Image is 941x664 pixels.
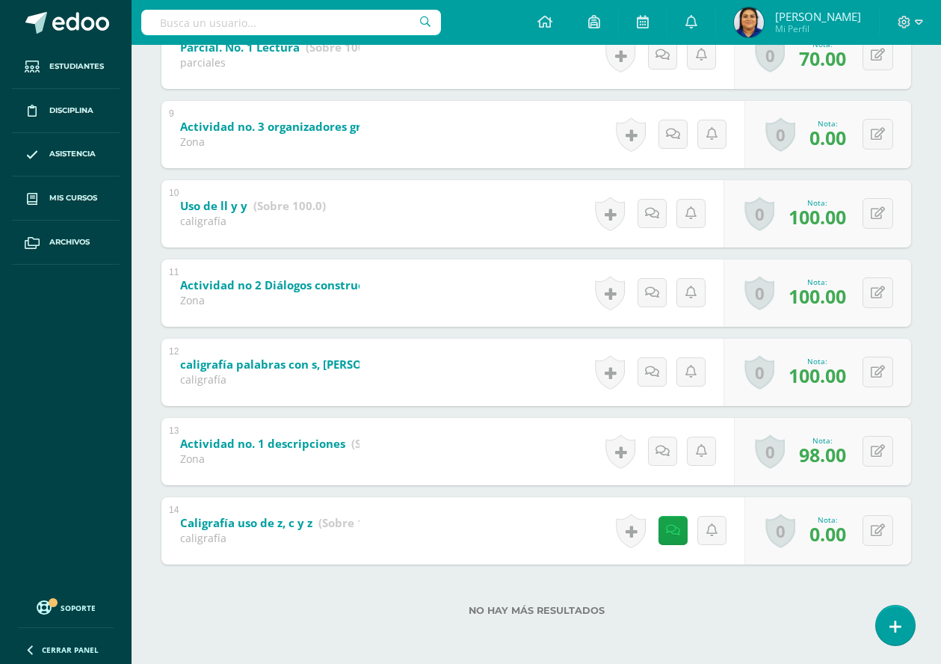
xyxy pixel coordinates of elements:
a: 0 [765,117,795,152]
b: Uso de ll y y [180,198,247,213]
a: Actividad no. 3 organizadores gráficos [180,115,472,139]
span: Disciplina [49,105,93,117]
a: Soporte [18,597,114,617]
img: a5e77f9f7bcd106dd1e8203e9ef801de.png [734,7,764,37]
span: Mi Perfil [775,22,861,35]
div: Nota: [799,435,846,446]
b: Actividad no. 1 descripciones [180,436,345,451]
a: caligrafía palabras con s, [PERSON_NAME] [180,353,490,377]
b: Actividad no. 3 organizadores gráficos [180,119,393,134]
b: Actividad no 2 Diálogos constructivos [180,277,392,292]
strong: (Sobre 100.0) [318,515,391,530]
div: Nota: [789,356,846,366]
span: 70.00 [799,46,846,71]
span: 100.00 [789,283,846,309]
a: 0 [765,514,795,548]
a: Parcial. No. 1 Lectura (Sobre 100.0) [180,36,378,60]
strong: (Sobre 100.0) [253,198,326,213]
a: Archivos [12,221,120,265]
div: caligrafía [180,531,360,545]
div: Nota: [809,118,846,129]
div: Nota: [789,277,846,287]
a: 0 [755,434,785,469]
span: Soporte [61,603,96,613]
label: No hay más resultados [161,605,911,616]
input: Busca un usuario... [141,10,441,35]
a: Disciplina [12,89,120,133]
span: 100.00 [789,363,846,388]
span: 98.00 [799,442,846,467]
strong: (Sobre 100.0) [351,436,424,451]
span: [PERSON_NAME] [775,9,861,24]
a: 0 [744,355,774,390]
span: 100.00 [789,204,846,230]
a: Actividad no. 1 descripciones (Sobre 100.0) [180,432,424,456]
div: parciales [180,55,360,70]
a: 0 [744,197,774,231]
a: Mis cursos [12,176,120,221]
span: Cerrar panel [42,645,99,655]
b: caligrafía palabras con s, [PERSON_NAME] [180,357,412,372]
div: caligrafía [180,214,326,228]
a: Estudiantes [12,45,120,89]
span: Mis cursos [49,192,97,204]
b: Caligrafía uso de z, c y z [180,515,312,530]
strong: (Sobre 100.0) [306,40,378,55]
div: Zona [180,293,360,307]
div: Zona [180,135,360,149]
div: Nota: [809,514,846,525]
b: Parcial. No. 1 Lectura [180,40,300,55]
div: caligrafía [180,372,360,387]
span: Asistencia [49,148,96,160]
a: Actividad no 2 Diálogos constructivos [180,274,470,298]
span: Archivos [49,236,90,248]
div: Zona [180,452,360,466]
a: Uso de ll y y (Sobre 100.0) [180,194,326,218]
div: Nota: [789,197,846,208]
span: 0.00 [809,521,846,547]
a: Asistencia [12,133,120,177]
span: Estudiantes [49,61,104,73]
span: 0.00 [809,125,846,150]
a: Caligrafía uso de z, c y z (Sobre 100.0) [180,511,391,535]
a: 0 [744,276,774,310]
a: 0 [755,38,785,73]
